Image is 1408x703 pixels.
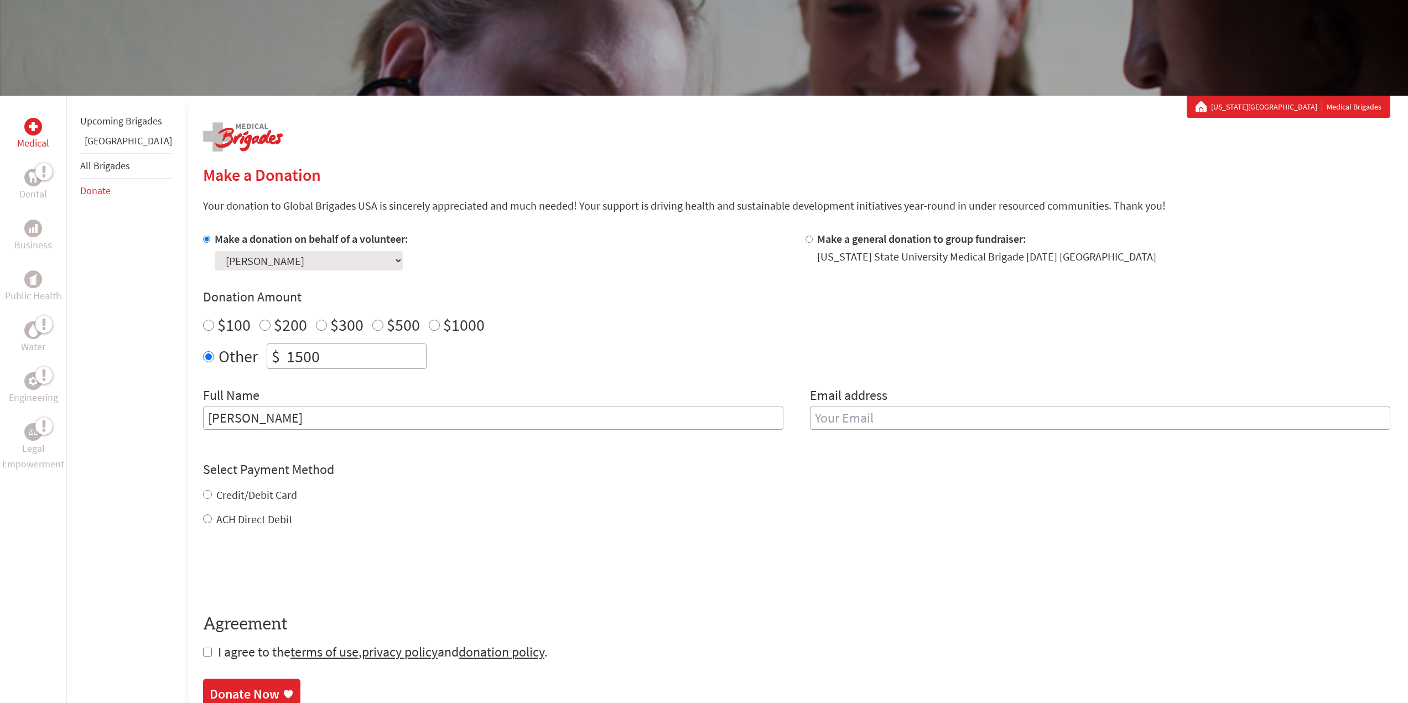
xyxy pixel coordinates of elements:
[24,321,42,339] div: Water
[215,232,408,246] label: Make a donation on behalf of a volunteer:
[219,343,258,369] label: Other
[9,372,58,405] a: EngineeringEngineering
[210,685,279,703] div: Donate Now
[2,423,64,472] a: Legal EmpowermentLegal Empowerment
[274,314,307,335] label: $200
[24,270,42,288] div: Public Health
[203,549,371,592] iframe: reCAPTCHA
[80,109,172,133] li: Upcoming Brigades
[85,134,172,147] a: [GEOGRAPHIC_DATA]
[1196,101,1381,112] div: Medical Brigades
[21,339,45,355] p: Water
[14,237,52,253] p: Business
[203,165,1390,185] h2: Make a Donation
[17,136,49,151] p: Medical
[80,153,172,179] li: All Brigades
[330,314,363,335] label: $300
[2,441,64,472] p: Legal Empowerment
[284,344,426,368] input: Enter Amount
[29,172,38,183] img: Dental
[203,288,1390,306] h4: Donation Amount
[387,314,420,335] label: $500
[29,122,38,131] img: Medical
[443,314,485,335] label: $1000
[459,643,544,660] a: donation policy
[29,429,38,435] img: Legal Empowerment
[14,220,52,253] a: BusinessBusiness
[80,114,162,127] a: Upcoming Brigades
[29,224,38,233] img: Business
[29,324,38,336] img: Water
[21,321,45,355] a: WaterWater
[24,423,42,441] div: Legal Empowerment
[216,488,297,502] label: Credit/Debit Card
[267,344,284,368] div: $
[203,461,1390,478] h4: Select Payment Method
[810,407,1390,430] input: Your Email
[362,643,438,660] a: privacy policy
[80,179,172,203] li: Donate
[203,615,1390,634] h4: Agreement
[217,314,251,335] label: $100
[203,122,283,152] img: logo-medical.png
[290,643,359,660] a: terms of use
[80,184,111,197] a: Donate
[29,377,38,386] img: Engineering
[216,512,293,526] label: ACH Direct Debit
[24,372,42,390] div: Engineering
[5,288,61,304] p: Public Health
[80,159,130,172] a: All Brigades
[203,198,1390,213] p: Your donation to Global Brigades USA is sincerely appreciated and much needed! Your support is dr...
[80,133,172,153] li: Guatemala
[810,387,887,407] label: Email address
[17,118,49,151] a: MedicalMedical
[1211,101,1322,112] a: [US_STATE][GEOGRAPHIC_DATA]
[24,169,42,186] div: Dental
[24,220,42,237] div: Business
[9,390,58,405] p: Engineering
[5,270,61,304] a: Public HealthPublic Health
[817,232,1026,246] label: Make a general donation to group fundraiser:
[29,274,38,285] img: Public Health
[218,643,548,660] span: I agree to the , and .
[19,169,47,202] a: DentalDental
[24,118,42,136] div: Medical
[817,249,1156,264] div: [US_STATE] State University Medical Brigade [DATE] [GEOGRAPHIC_DATA]
[203,387,259,407] label: Full Name
[19,186,47,202] p: Dental
[203,407,783,430] input: Enter Full Name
